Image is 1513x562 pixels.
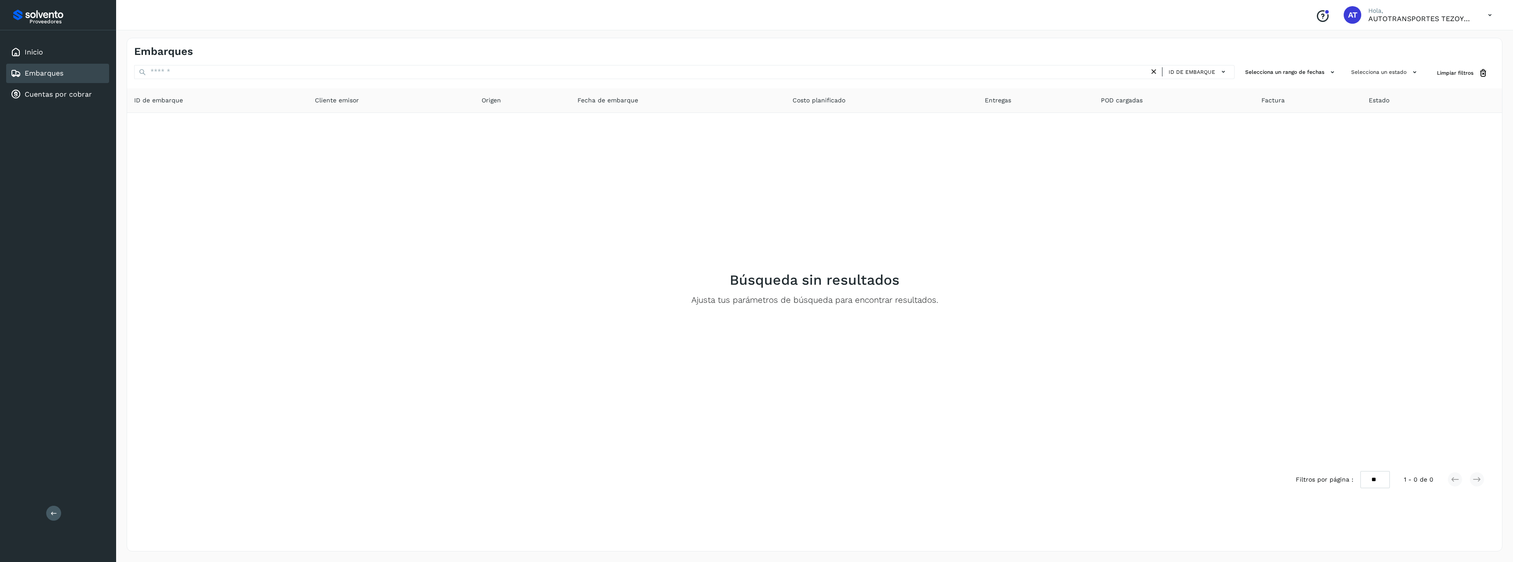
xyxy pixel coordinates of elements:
[1368,15,1474,23] p: AUTOTRANSPORTES TEZOYUCA
[25,69,63,77] a: Embarques
[6,64,109,83] div: Embarques
[134,96,183,105] span: ID de embarque
[730,272,899,288] h2: Búsqueda sin resultados
[1101,96,1143,105] span: POD cargadas
[1404,475,1433,484] span: 1 - 0 de 0
[985,96,1011,105] span: Entregas
[1348,65,1423,80] button: Selecciona un estado
[1166,65,1231,78] button: ID de embarque
[1169,68,1215,76] span: ID de embarque
[1437,69,1473,77] span: Limpiar filtros
[1430,65,1495,81] button: Limpiar filtros
[134,45,193,58] h4: Embarques
[1369,96,1389,105] span: Estado
[793,96,845,105] span: Costo planificado
[29,18,106,25] p: Proveedores
[25,48,43,56] a: Inicio
[1261,96,1285,105] span: Factura
[1242,65,1341,80] button: Selecciona un rango de fechas
[1296,475,1353,484] span: Filtros por página :
[6,43,109,62] div: Inicio
[482,96,501,105] span: Origen
[691,295,938,305] p: Ajusta tus parámetros de búsqueda para encontrar resultados.
[315,96,359,105] span: Cliente emisor
[1368,7,1474,15] p: Hola,
[577,96,638,105] span: Fecha de embarque
[6,85,109,104] div: Cuentas por cobrar
[25,90,92,98] a: Cuentas por cobrar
